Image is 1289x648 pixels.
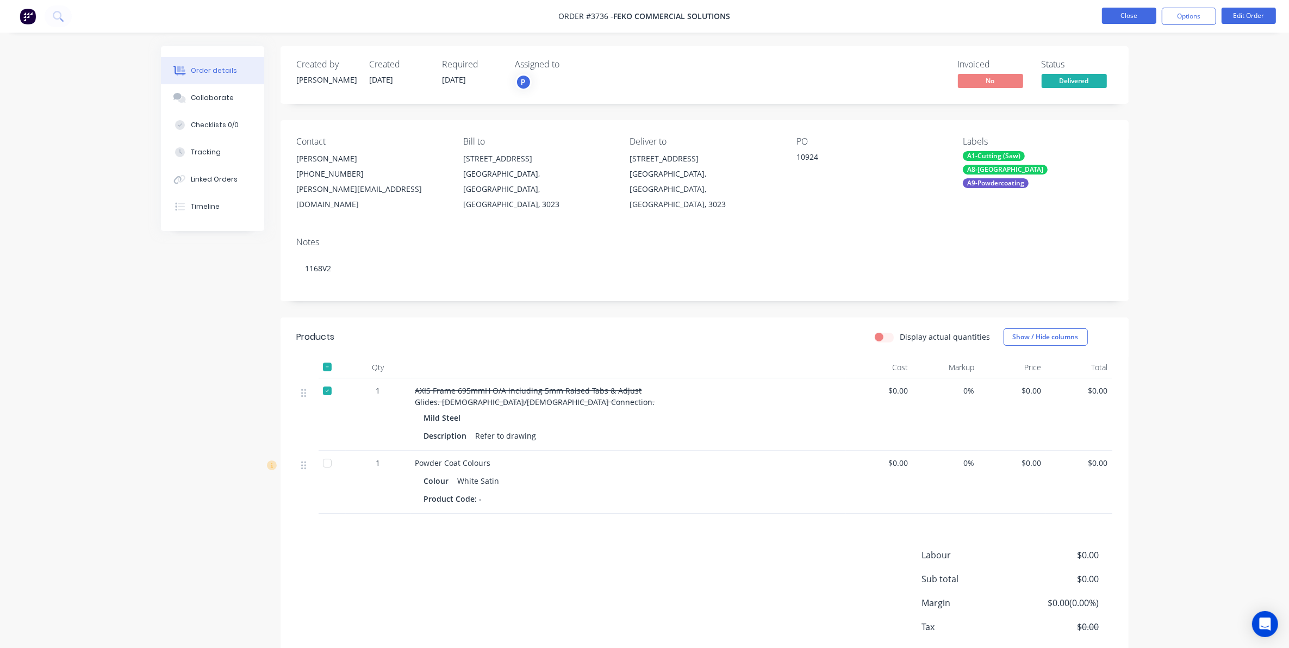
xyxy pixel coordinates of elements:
[1042,59,1112,70] div: Status
[161,166,264,193] button: Linked Orders
[191,147,221,157] div: Tracking
[1050,457,1108,469] span: $0.00
[922,549,1019,562] span: Labour
[424,491,487,507] div: Product Code: -
[191,120,239,130] div: Checklists 0/0
[559,11,614,22] span: Order #3736 -
[515,59,624,70] div: Assigned to
[297,59,357,70] div: Created by
[850,457,908,469] span: $0.00
[900,331,991,342] label: Display actual quantities
[983,385,1042,396] span: $0.00
[370,74,394,85] span: [DATE]
[917,385,975,396] span: 0%
[796,136,945,147] div: PO
[191,93,234,103] div: Collaborate
[20,8,36,24] img: Factory
[963,136,1112,147] div: Labels
[191,202,220,211] div: Timeline
[453,473,504,489] div: White Satin
[922,596,1019,609] span: Margin
[463,166,612,212] div: [GEOGRAPHIC_DATA], [GEOGRAPHIC_DATA], [GEOGRAPHIC_DATA], 3023
[424,428,471,444] div: Description
[963,165,1048,175] div: A8-[GEOGRAPHIC_DATA]
[297,331,335,344] div: Products
[346,357,411,378] div: Qty
[443,59,502,70] div: Required
[191,66,237,76] div: Order details
[463,151,612,212] div: [STREET_ADDRESS][GEOGRAPHIC_DATA], [GEOGRAPHIC_DATA], [GEOGRAPHIC_DATA], 3023
[376,457,381,469] span: 1
[415,385,655,407] span: AXIS Frame 695mmH O/A including 5mm Raised Tabs & Adjust Glides. [DEMOGRAPHIC_DATA]/[DEMOGRAPHIC_...
[463,151,612,166] div: [STREET_ADDRESS]
[1004,328,1088,346] button: Show / Hide columns
[917,457,975,469] span: 0%
[1050,385,1108,396] span: $0.00
[161,57,264,84] button: Order details
[297,237,1112,247] div: Notes
[161,193,264,220] button: Timeline
[922,620,1019,633] span: Tax
[979,357,1046,378] div: Price
[463,136,612,147] div: Bill to
[415,458,491,468] span: Powder Coat Colours
[297,166,446,182] div: [PHONE_NUMBER]
[161,84,264,111] button: Collaborate
[630,151,779,212] div: [STREET_ADDRESS][GEOGRAPHIC_DATA], [GEOGRAPHIC_DATA], [GEOGRAPHIC_DATA], 3023
[424,410,465,426] div: Mild Steel
[376,385,381,396] span: 1
[958,74,1023,88] span: No
[1018,620,1099,633] span: $0.00
[1018,596,1099,609] span: $0.00 ( 0.00 %)
[630,136,779,147] div: Deliver to
[297,182,446,212] div: [PERSON_NAME][EMAIL_ADDRESS][DOMAIN_NAME]
[1102,8,1156,24] button: Close
[963,178,1029,188] div: A9-Powdercoating
[515,74,532,90] button: P
[958,59,1029,70] div: Invoiced
[1222,8,1276,24] button: Edit Order
[983,457,1042,469] span: $0.00
[424,473,453,489] div: Colour
[297,74,357,85] div: [PERSON_NAME]
[1042,74,1107,88] span: Delivered
[614,11,731,22] span: Feko Commercial Solutions
[630,151,779,166] div: [STREET_ADDRESS]
[850,385,908,396] span: $0.00
[1018,572,1099,585] span: $0.00
[297,151,446,212] div: [PERSON_NAME][PHONE_NUMBER][PERSON_NAME][EMAIL_ADDRESS][DOMAIN_NAME]
[297,151,446,166] div: [PERSON_NAME]
[191,175,238,184] div: Linked Orders
[922,572,1019,585] span: Sub total
[161,139,264,166] button: Tracking
[963,151,1025,161] div: A1-Cutting (Saw)
[1042,74,1107,90] button: Delivered
[297,252,1112,285] div: 1168V2
[630,166,779,212] div: [GEOGRAPHIC_DATA], [GEOGRAPHIC_DATA], [GEOGRAPHIC_DATA], 3023
[443,74,466,85] span: [DATE]
[912,357,979,378] div: Markup
[297,136,446,147] div: Contact
[471,428,541,444] div: Refer to drawing
[796,151,932,166] div: 10924
[1045,357,1112,378] div: Total
[1252,611,1278,637] div: Open Intercom Messenger
[1162,8,1216,25] button: Options
[1018,549,1099,562] span: $0.00
[161,111,264,139] button: Checklists 0/0
[370,59,429,70] div: Created
[846,357,913,378] div: Cost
